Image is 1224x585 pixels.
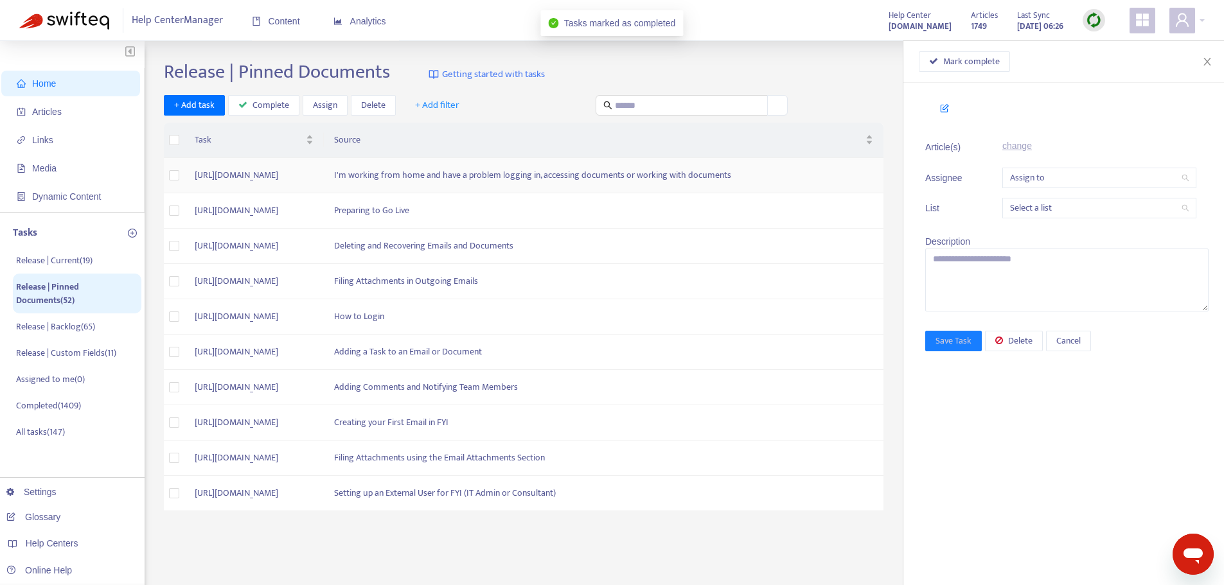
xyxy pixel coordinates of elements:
span: Article(s) [925,140,970,154]
span: Delete [361,98,386,112]
span: account-book [17,107,26,116]
strong: 1749 [971,19,987,33]
td: [URL][DOMAIN_NAME] [184,299,324,335]
p: Release | Pinned Documents ( 52 ) [16,280,138,307]
span: Mark complete [943,55,1000,69]
span: + Add filter [415,98,459,113]
p: Assigned to me ( 0 ) [16,372,85,386]
p: Release | Custom Fields ( 11 ) [16,346,116,360]
a: change [1002,141,1032,151]
span: Getting started with tasks [442,67,545,82]
span: List [925,201,970,215]
a: Online Help [6,565,72,575]
span: Articles [971,8,998,22]
td: Creating your First Email in FYI [324,405,883,441]
img: sync.dc5367851b00ba804db3.png [1086,12,1102,28]
span: Dynamic Content [32,191,101,202]
span: Links [32,135,53,145]
span: file-image [17,164,26,173]
span: plus-circle [128,229,137,238]
strong: [DATE] 06:26 [1017,19,1063,33]
button: Delete [351,95,396,116]
th: Task [184,123,324,158]
button: + Add filter [405,95,469,116]
button: Cancel [1046,331,1091,351]
span: Last Sync [1017,8,1050,22]
span: Help Center Manager [132,8,223,33]
p: All tasks ( 147 ) [16,425,65,439]
span: Articles [32,107,62,117]
span: close [1202,57,1212,67]
span: book [252,17,261,26]
td: [URL][DOMAIN_NAME] [184,370,324,405]
span: Home [32,78,56,89]
td: [URL][DOMAIN_NAME] [184,335,324,370]
p: Completed ( 1409 ) [16,399,81,412]
img: image-link [429,69,439,80]
td: [URL][DOMAIN_NAME] [184,476,324,511]
button: + Add task [164,95,225,116]
button: Complete [228,95,299,116]
span: home [17,79,26,88]
p: Release | Current ( 19 ) [16,254,93,267]
span: Assignee [925,171,970,185]
td: [URL][DOMAIN_NAME] [184,158,324,193]
span: search [1182,204,1189,212]
td: [URL][DOMAIN_NAME] [184,193,324,229]
span: Assign [313,98,337,112]
p: Release | Backlog ( 65 ) [16,320,95,333]
span: + Add task [174,98,215,112]
span: Description [925,236,970,247]
td: How to Login [324,299,883,335]
button: Save Task [925,331,982,351]
td: [URL][DOMAIN_NAME] [184,441,324,476]
h2: Release | Pinned Documents [164,60,390,83]
td: I'm working from home and have a problem logging in, accessing documents or working with documents [324,158,883,193]
span: Cancel [1056,334,1081,348]
td: Setting up an External User for FYI (IT Admin or Consultant) [324,476,883,511]
td: Preparing to Go Live [324,193,883,229]
span: Help Center [889,8,931,22]
iframe: Button to launch messaging window [1173,534,1214,575]
th: Source [324,123,883,158]
span: area-chart [333,17,342,26]
span: Content [252,16,300,26]
td: [URL][DOMAIN_NAME] [184,405,324,441]
span: appstore [1135,12,1150,28]
a: [DOMAIN_NAME] [889,19,952,33]
span: Source [334,133,863,147]
button: Close [1198,56,1216,68]
td: Filing Attachments in Outgoing Emails [324,264,883,299]
td: [URL][DOMAIN_NAME] [184,264,324,299]
td: [URL][DOMAIN_NAME] [184,229,324,264]
img: Swifteq [19,12,109,30]
span: Tasks marked as completed [564,18,676,28]
p: Tasks [13,225,37,241]
span: Analytics [333,16,386,26]
span: Help Centers [26,538,78,548]
span: user [1175,12,1190,28]
span: Delete [1008,334,1033,348]
button: Delete [985,331,1043,351]
button: Mark complete [919,51,1010,72]
span: search [1182,174,1189,182]
span: check-circle [549,18,559,28]
span: link [17,135,26,144]
td: Filing Attachments using the Email Attachments Section [324,441,883,476]
span: Media [32,163,57,173]
span: search [603,101,612,110]
td: Adding Comments and Notifying Team Members [324,370,883,405]
span: container [17,192,26,201]
button: Assign [303,95,348,116]
span: Task [195,133,303,147]
a: Settings [6,487,57,497]
a: Glossary [6,512,60,522]
a: Getting started with tasks [429,60,545,89]
td: Deleting and Recovering Emails and Documents [324,229,883,264]
span: Complete [253,98,289,112]
td: Adding a Task to an Email or Document [324,335,883,370]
